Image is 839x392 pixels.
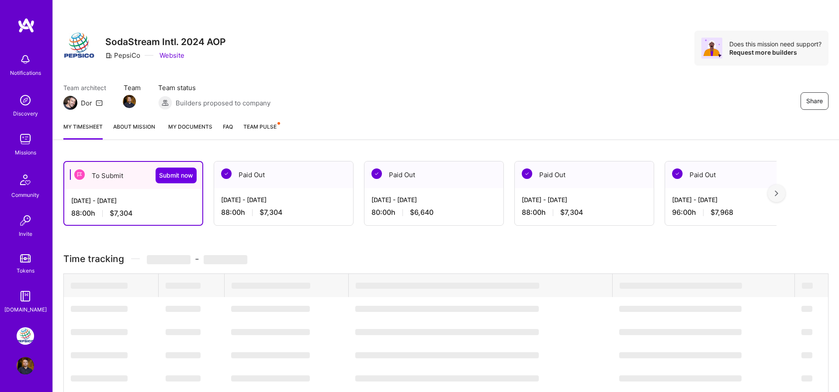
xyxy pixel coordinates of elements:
[17,51,34,68] img: bell
[560,208,583,217] span: $7,304
[159,171,193,180] span: Submit now
[19,229,32,238] div: Invite
[243,123,277,130] span: Team Pulse
[802,283,813,289] span: ‌
[17,357,34,374] img: User Avatar
[17,212,34,229] img: Invite
[14,357,36,374] a: User Avatar
[231,306,310,312] span: ‌
[711,208,733,217] span: $7,968
[221,195,346,204] div: [DATE] - [DATE]
[110,209,132,218] span: $7,304
[166,352,201,358] span: ‌
[15,169,36,190] img: Community
[356,283,539,289] span: ‌
[166,283,201,289] span: ‌
[801,352,812,358] span: ‌
[166,122,212,132] span: My Documents
[63,83,106,92] span: Team architect
[204,255,247,264] span: ‌
[619,352,742,358] span: ‌
[63,122,103,140] a: My timesheet
[147,255,191,264] span: ‌
[775,190,778,196] img: right
[64,162,202,189] div: To Submit
[221,208,346,217] div: 88:00 h
[701,38,722,59] img: Avatar
[231,352,310,358] span: ‌
[176,98,270,108] span: Builders proposed to company
[147,253,247,264] span: -
[17,17,35,33] img: logo
[4,305,47,314] div: [DOMAIN_NAME]
[665,161,804,188] div: Paid Out
[371,208,496,217] div: 80:00 h
[63,96,77,110] img: Team Architect
[522,195,647,204] div: [DATE] - [DATE]
[801,306,812,312] span: ‌
[71,209,195,218] div: 88:00 h
[355,375,539,381] span: ‌
[515,161,654,188] div: Paid Out
[20,254,31,262] img: tokens
[371,168,382,179] img: Paid Out
[355,329,539,335] span: ‌
[355,306,539,312] span: ‌
[71,352,128,358] span: ‌
[522,168,532,179] img: Paid Out
[158,51,184,60] a: Website
[63,31,95,62] img: Company Logo
[231,329,310,335] span: ‌
[124,83,141,92] span: Team
[223,122,233,140] a: FAQ
[243,122,279,140] a: Team Pulse
[158,83,270,92] span: Team status
[801,92,829,110] button: Share
[166,306,201,312] span: ‌
[619,306,742,312] span: ‌
[123,95,136,108] img: Team Member Avatar
[105,51,140,60] div: PepsiCo
[71,283,128,289] span: ‌
[10,68,41,77] div: Notifications
[124,94,135,109] a: Team Member Avatar
[96,99,103,106] i: icon Mail
[17,91,34,109] img: discovery
[13,109,38,118] div: Discovery
[801,375,812,381] span: ‌
[619,329,742,335] span: ‌
[371,195,496,204] div: [DATE] - [DATE]
[17,287,34,305] img: guide book
[672,208,797,217] div: 96:00 h
[17,266,35,275] div: Tokens
[672,168,683,179] img: Paid Out
[158,96,172,110] img: Builders proposed to company
[214,161,353,188] div: Paid Out
[166,375,201,381] span: ‌
[113,122,155,140] a: About Mission
[11,190,39,199] div: Community
[672,195,797,204] div: [DATE] - [DATE]
[231,375,310,381] span: ‌
[806,97,823,105] span: Share
[14,327,36,345] a: PepsiCo: SodaStream Intl. 2024 AOP
[71,329,128,335] span: ‌
[63,253,829,264] h3: Time tracking
[105,36,226,47] h3: SodaStream Intl. 2024 AOP
[260,208,282,217] span: $7,304
[81,98,92,108] div: Dor
[166,329,201,335] span: ‌
[364,161,503,188] div: Paid Out
[17,327,34,345] img: PepsiCo: SodaStream Intl. 2024 AOP
[232,283,310,289] span: ‌
[74,169,85,180] img: To Submit
[71,196,195,205] div: [DATE] - [DATE]
[221,168,232,179] img: Paid Out
[15,148,36,157] div: Missions
[410,208,433,217] span: $6,640
[729,40,822,48] div: Does this mission need support?
[801,329,812,335] span: ‌
[71,306,128,312] span: ‌
[619,375,742,381] span: ‌
[522,208,647,217] div: 88:00 h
